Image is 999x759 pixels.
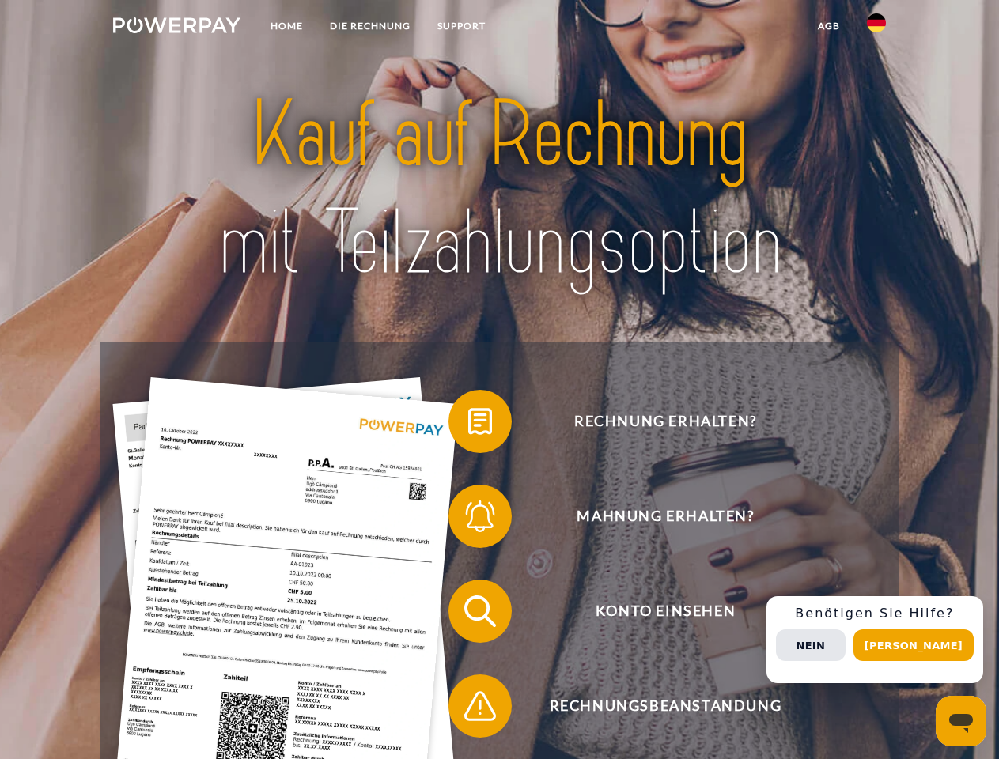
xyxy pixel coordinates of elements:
iframe: Schaltfläche zum Öffnen des Messaging-Fensters [936,696,986,746]
a: SUPPORT [424,12,499,40]
img: qb_search.svg [460,591,500,631]
a: Home [257,12,316,40]
div: Schnellhilfe [766,596,983,683]
button: Rechnungsbeanstandung [448,674,860,738]
img: qb_bell.svg [460,497,500,536]
a: agb [804,12,853,40]
img: logo-powerpay-white.svg [113,17,240,33]
button: Nein [776,629,846,661]
button: Mahnung erhalten? [448,485,860,548]
button: Konto einsehen [448,580,860,643]
a: DIE RECHNUNG [316,12,424,40]
span: Konto einsehen [471,580,859,643]
img: qb_warning.svg [460,686,500,726]
button: Rechnung erhalten? [448,390,860,453]
h3: Benötigen Sie Hilfe? [776,606,974,621]
img: de [867,13,886,32]
img: qb_bill.svg [460,402,500,441]
span: Mahnung erhalten? [471,485,859,548]
img: title-powerpay_de.svg [151,76,848,303]
button: [PERSON_NAME] [853,629,974,661]
span: Rechnungsbeanstandung [471,674,859,738]
span: Rechnung erhalten? [471,390,859,453]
